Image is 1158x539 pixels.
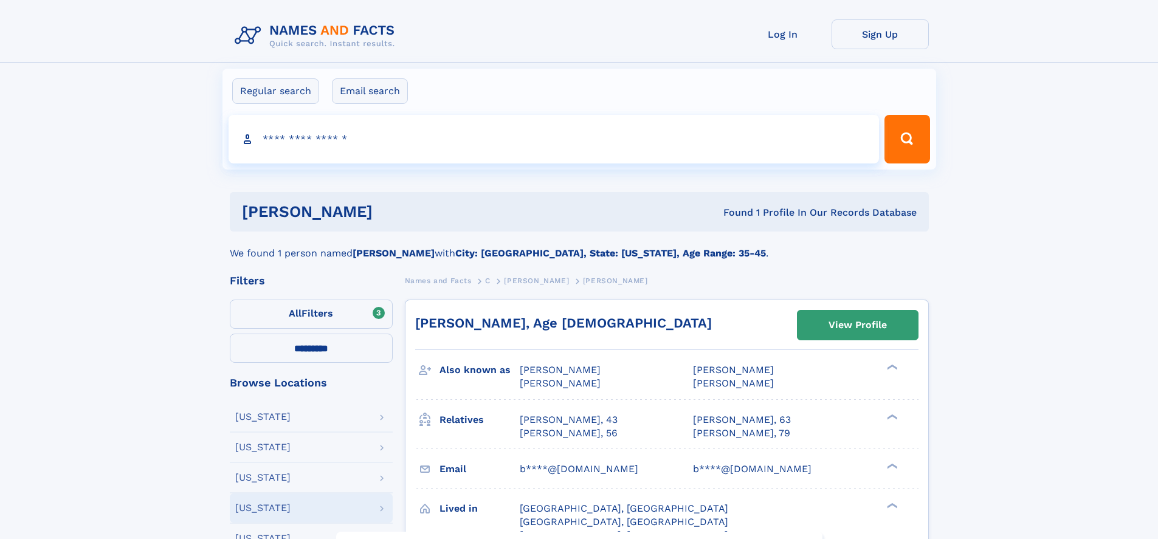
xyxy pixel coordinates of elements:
[583,276,648,285] span: [PERSON_NAME]
[520,503,728,514] span: [GEOGRAPHIC_DATA], [GEOGRAPHIC_DATA]
[230,19,405,52] img: Logo Names and Facts
[242,204,548,219] h1: [PERSON_NAME]
[884,413,898,421] div: ❯
[884,462,898,470] div: ❯
[548,206,917,219] div: Found 1 Profile In Our Records Database
[332,78,408,104] label: Email search
[230,275,393,286] div: Filters
[235,473,291,482] div: [US_STATE]
[884,363,898,371] div: ❯
[504,276,569,285] span: [PERSON_NAME]
[734,19,832,49] a: Log In
[235,412,291,422] div: [US_STATE]
[884,501,898,509] div: ❯
[289,307,302,319] span: All
[520,516,728,527] span: [GEOGRAPHIC_DATA], [GEOGRAPHIC_DATA]
[504,273,569,288] a: [PERSON_NAME]
[232,78,319,104] label: Regular search
[439,459,520,479] h3: Email
[230,377,393,388] div: Browse Locations
[235,503,291,513] div: [US_STATE]
[485,273,491,288] a: C
[884,115,929,163] button: Search Button
[439,498,520,519] h3: Lived in
[520,364,601,376] span: [PERSON_NAME]
[230,232,929,261] div: We found 1 person named with .
[353,247,435,259] b: [PERSON_NAME]
[439,360,520,380] h3: Also known as
[693,377,774,389] span: [PERSON_NAME]
[455,247,766,259] b: City: [GEOGRAPHIC_DATA], State: [US_STATE], Age Range: 35-45
[520,377,601,389] span: [PERSON_NAME]
[693,364,774,376] span: [PERSON_NAME]
[829,311,887,339] div: View Profile
[415,315,712,331] a: [PERSON_NAME], Age [DEMOGRAPHIC_DATA]
[485,276,491,285] span: C
[439,410,520,430] h3: Relatives
[230,300,393,329] label: Filters
[832,19,929,49] a: Sign Up
[693,413,791,427] a: [PERSON_NAME], 63
[235,442,291,452] div: [US_STATE]
[693,427,790,440] a: [PERSON_NAME], 79
[229,115,880,163] input: search input
[520,427,618,440] a: [PERSON_NAME], 56
[798,311,918,340] a: View Profile
[405,273,472,288] a: Names and Facts
[520,413,618,427] a: [PERSON_NAME], 43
